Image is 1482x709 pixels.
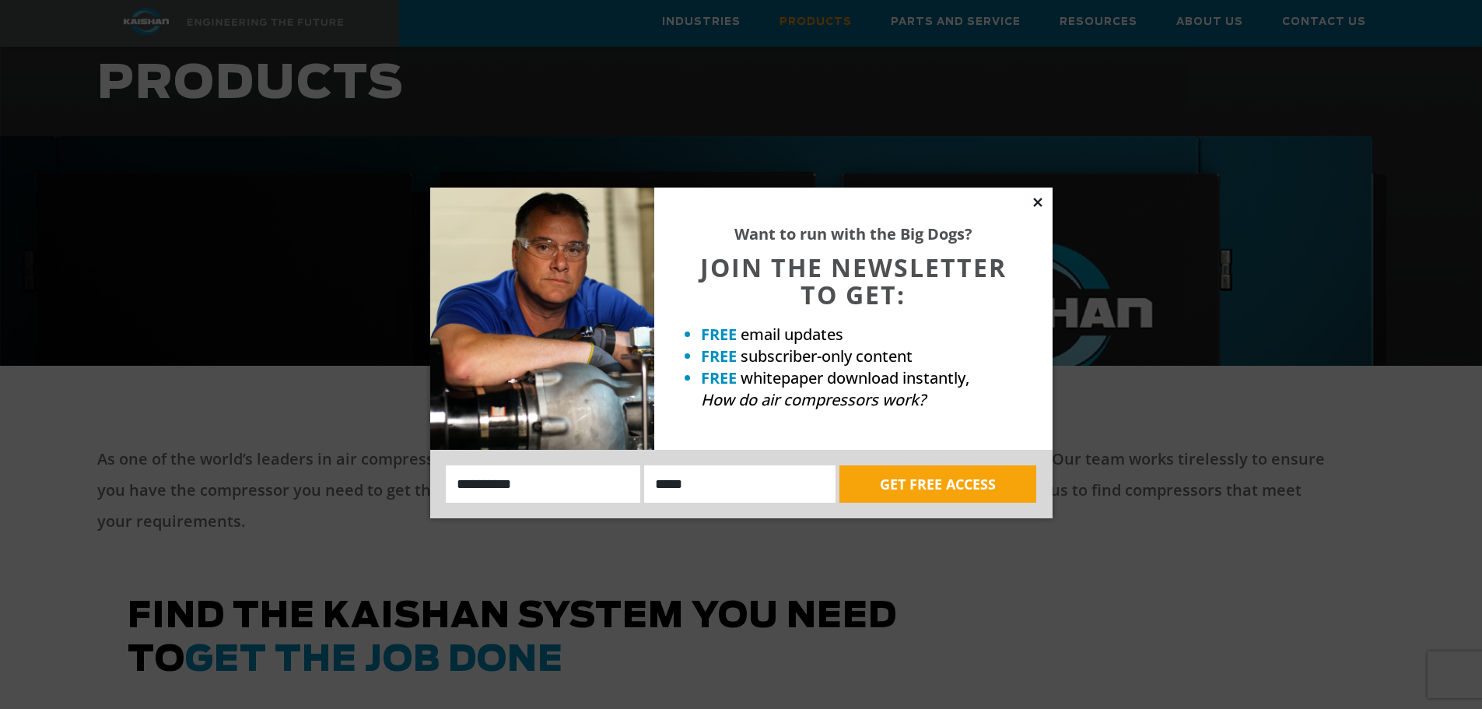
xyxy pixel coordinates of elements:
span: whitepaper download instantly, [741,367,969,388]
span: email updates [741,324,843,345]
em: How do air compressors work? [701,389,926,410]
button: GET FREE ACCESS [839,465,1036,503]
span: subscriber-only content [741,346,913,367]
strong: Want to run with the Big Dogs? [734,223,972,244]
button: Close [1031,195,1045,209]
span: JOIN THE NEWSLETTER TO GET: [700,251,1007,311]
input: Email [644,465,836,503]
input: Name: [446,465,641,503]
strong: FREE [701,346,737,367]
strong: FREE [701,367,737,388]
strong: FREE [701,324,737,345]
